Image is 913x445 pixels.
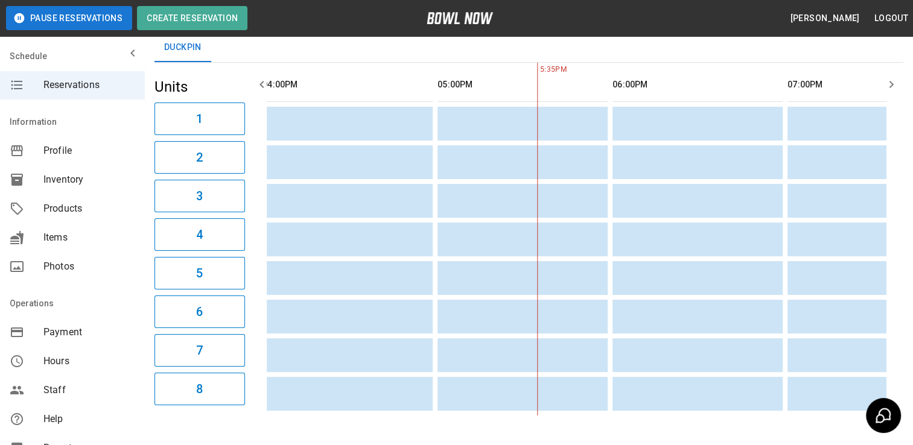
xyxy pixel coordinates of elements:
[43,78,135,92] span: Reservations
[43,144,135,158] span: Profile
[43,354,135,368] span: Hours
[43,325,135,339] span: Payment
[154,180,245,212] button: 3
[537,64,540,76] span: 5:35PM
[196,109,203,128] h6: 1
[196,225,203,244] h6: 4
[6,6,132,30] button: Pause Reservations
[154,295,245,328] button: 6
[785,7,864,30] button: [PERSON_NAME]
[154,33,903,62] div: inventory tabs
[43,412,135,426] span: Help
[154,218,245,251] button: 4
[154,141,245,174] button: 2
[43,259,135,274] span: Photos
[427,12,493,24] img: logo
[154,33,211,62] button: Duckpin
[43,383,135,397] span: Staff
[196,148,203,167] h6: 2
[870,7,913,30] button: Logout
[196,186,203,206] h6: 3
[43,230,135,245] span: Items
[154,373,245,405] button: 8
[196,264,203,283] h6: 5
[196,302,203,321] h6: 6
[196,341,203,360] h6: 7
[154,77,245,96] h5: Units
[137,6,247,30] button: Create Reservation
[154,334,245,367] button: 7
[43,201,135,216] span: Products
[196,379,203,399] h6: 8
[43,172,135,187] span: Inventory
[154,257,245,289] button: 5
[154,103,245,135] button: 1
